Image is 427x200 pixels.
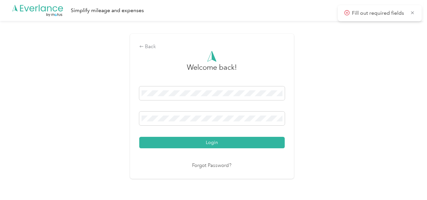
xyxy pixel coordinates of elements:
[71,7,144,15] div: Simplify mileage and expenses
[139,137,285,148] button: Login
[139,43,285,51] div: Back
[187,62,237,80] h3: greeting
[352,9,406,17] p: Fill out required fields
[390,163,427,200] iframe: Everlance-gr Chat Button Frame
[192,162,232,170] a: Forgot Password?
